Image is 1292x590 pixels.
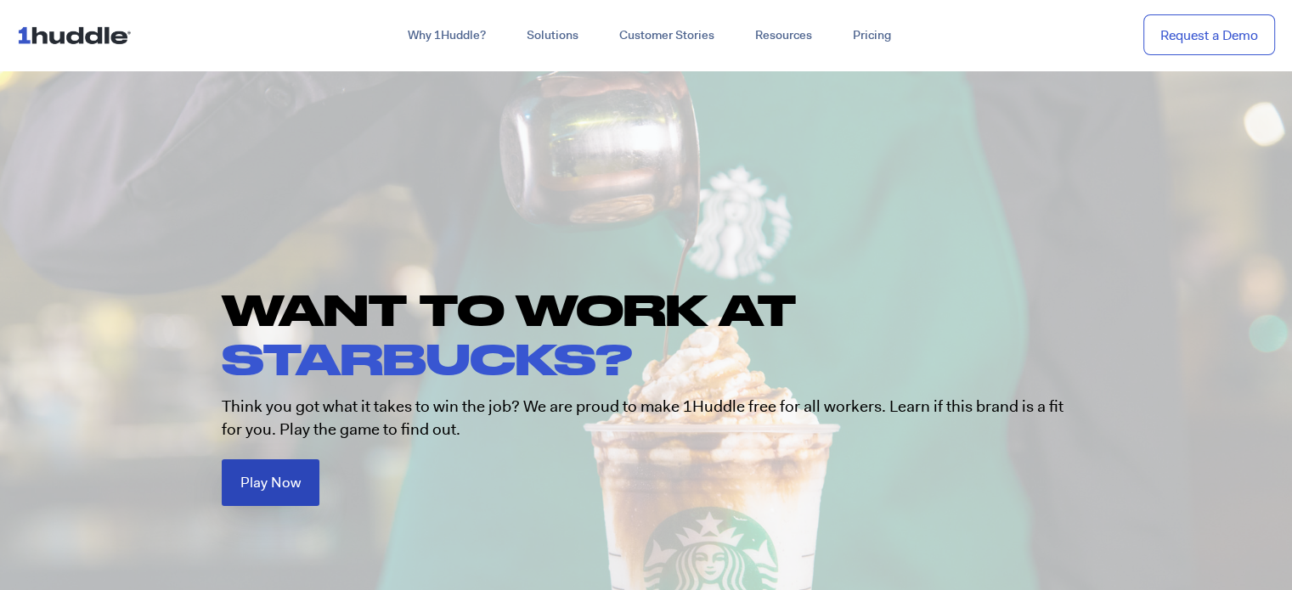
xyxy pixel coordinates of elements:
[222,459,319,506] a: Play Now
[240,475,301,490] span: Play Now
[832,20,911,51] a: Pricing
[387,20,506,51] a: Why 1Huddle?
[599,20,735,51] a: Customer Stories
[1143,14,1275,56] a: Request a Demo
[735,20,832,51] a: Resources
[222,396,1071,441] p: Think you got what it takes to win the job? We are proud to make 1Huddle free for all workers. Le...
[222,285,1088,383] h1: WANT TO WORK AT
[222,334,632,383] span: STARBUCKS?
[506,20,599,51] a: Solutions
[17,19,138,51] img: ...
